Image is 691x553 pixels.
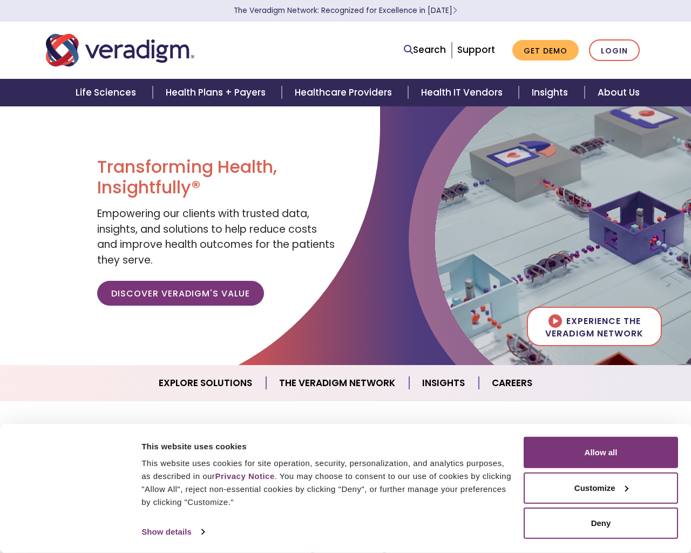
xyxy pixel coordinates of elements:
button: Customize [524,472,678,503]
span: Learn More [452,5,457,16]
img: Veradigm logo [46,32,194,68]
h1: Transforming Health, Insightfully® [97,157,337,198]
a: Careers [479,369,545,397]
a: Health IT Vendors [408,79,519,106]
div: This website uses cookies [141,440,511,453]
a: Search [404,43,446,57]
button: Deny [524,508,678,539]
a: Support [457,43,495,56]
a: Privacy Notice [215,471,274,481]
a: The Veradigm Network: Recognized for Excellence in [DATE]Learn More [234,5,457,16]
a: Healthcare Providers [282,79,408,106]
a: About Us [585,79,653,106]
a: Get Demo [512,40,579,61]
a: Login [589,39,640,62]
a: Explore Solutions [146,369,266,397]
a: Life Sciences [63,79,152,106]
a: The Veradigm Network [266,369,409,397]
a: Show details [141,524,204,540]
a: Discover Veradigm's Value [97,281,264,306]
button: Allow all [524,437,678,468]
span: Empowering our clients with trusted data, insights, and solutions to help reduce costs and improv... [97,206,335,267]
div: This website uses cookies for site operation, security, personalization, and analytics purposes, ... [141,457,511,509]
a: Insights [519,79,584,106]
a: Health Plans + Payers [153,79,282,106]
a: Insights [409,369,479,397]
